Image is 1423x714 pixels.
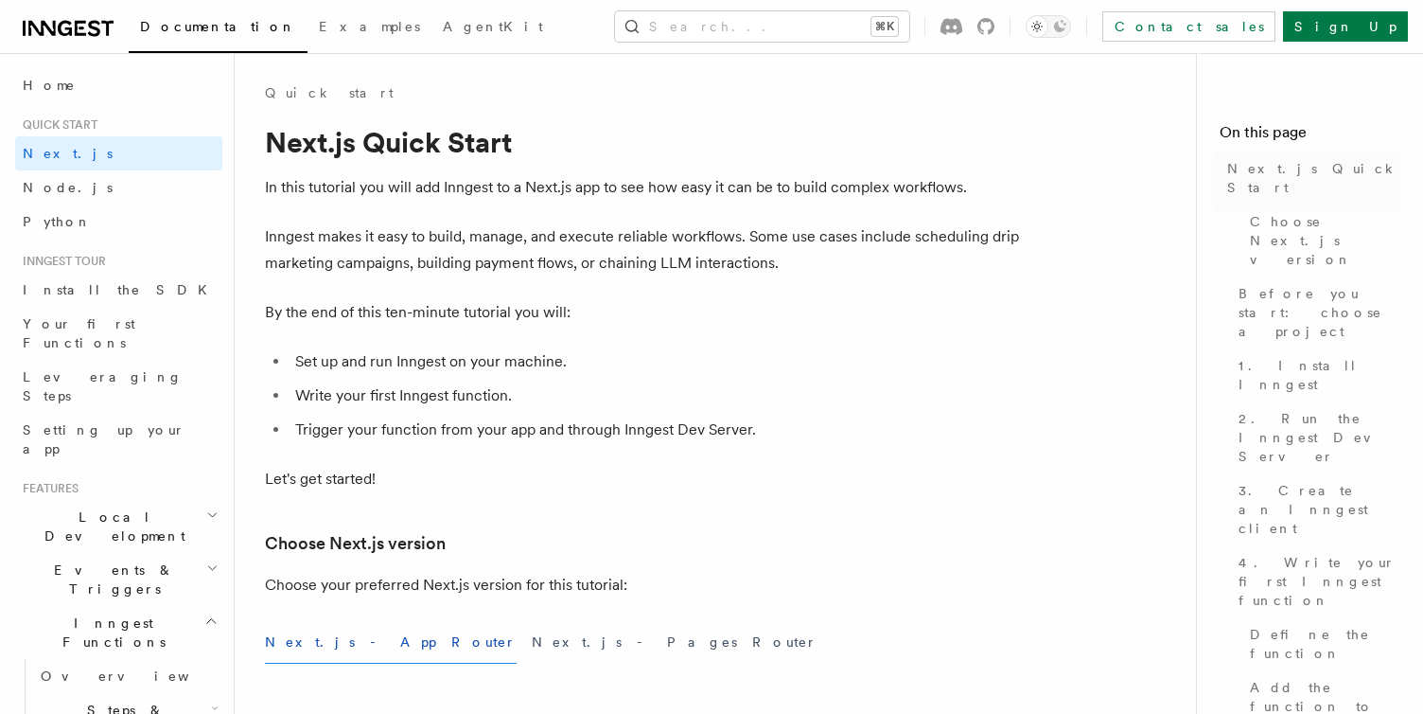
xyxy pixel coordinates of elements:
[1250,625,1400,663] span: Define the function
[15,553,222,606] button: Events & Triggers
[23,316,135,350] span: Your first Functions
[15,561,206,598] span: Events & Triggers
[265,530,446,557] a: Choose Next.js version
[1239,356,1400,394] span: 1. Install Inngest
[140,19,296,34] span: Documentation
[1239,284,1400,341] span: Before you start: choose a project
[265,83,394,102] a: Quick start
[1250,212,1400,269] span: Choose Next.js version
[15,68,222,102] a: Home
[265,223,1022,277] p: Inngest makes it easy to build, manage, and execute reliable workflows. Some use cases include sc...
[1231,348,1400,402] a: 1. Install Inngest
[23,180,113,195] span: Node.js
[33,659,222,693] a: Overview
[615,11,909,42] button: Search...⌘K
[129,6,307,53] a: Documentation
[23,422,185,456] span: Setting up your app
[23,214,92,229] span: Python
[1102,11,1275,42] a: Contact sales
[15,205,222,239] a: Python
[871,17,898,36] kbd: ⌘K
[265,621,517,664] button: Next.js - App Router
[290,417,1022,443] li: Trigger your function from your app and through Inngest Dev Server.
[15,117,97,133] span: Quick start
[23,369,183,403] span: Leveraging Steps
[1026,15,1071,38] button: Toggle dark mode
[532,621,817,664] button: Next.js - Pages Router
[1231,545,1400,617] a: 4. Write your first Inngest function
[1239,409,1400,466] span: 2. Run the Inngest Dev Server
[23,76,76,95] span: Home
[15,508,206,545] span: Local Development
[1239,553,1400,610] span: 4. Write your first Inngest function
[431,6,554,51] a: AgentKit
[41,669,236,684] span: Overview
[290,348,1022,375] li: Set up and run Inngest on your machine.
[1242,617,1400,670] a: Define the function
[15,606,222,659] button: Inngest Functions
[265,125,1022,159] h1: Next.js Quick Start
[15,273,222,307] a: Install the SDK
[15,360,222,413] a: Leveraging Steps
[443,19,543,34] span: AgentKit
[1220,121,1400,152] h4: On this page
[1220,152,1400,205] a: Next.js Quick Start
[23,146,113,161] span: Next.js
[23,282,219,297] span: Install the SDK
[15,614,204,652] span: Inngest Functions
[15,500,222,553] button: Local Development
[265,299,1022,326] p: By the end of this ten-minute tutorial you will:
[15,413,222,466] a: Setting up your app
[265,466,1022,492] p: Let's get started!
[15,254,106,269] span: Inngest tour
[307,6,431,51] a: Examples
[1231,402,1400,473] a: 2. Run the Inngest Dev Server
[1283,11,1408,42] a: Sign Up
[15,481,79,496] span: Features
[319,19,420,34] span: Examples
[15,136,222,170] a: Next.js
[15,307,222,360] a: Your first Functions
[265,174,1022,201] p: In this tutorial you will add Inngest to a Next.js app to see how easy it can be to build complex...
[15,170,222,205] a: Node.js
[1231,277,1400,348] a: Before you start: choose a project
[1231,473,1400,545] a: 3. Create an Inngest client
[265,572,1022,598] p: Choose your preferred Next.js version for this tutorial:
[1239,481,1400,538] span: 3. Create an Inngest client
[290,383,1022,409] li: Write your first Inngest function.
[1242,205,1400,277] a: Choose Next.js version
[1227,159,1400,197] span: Next.js Quick Start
